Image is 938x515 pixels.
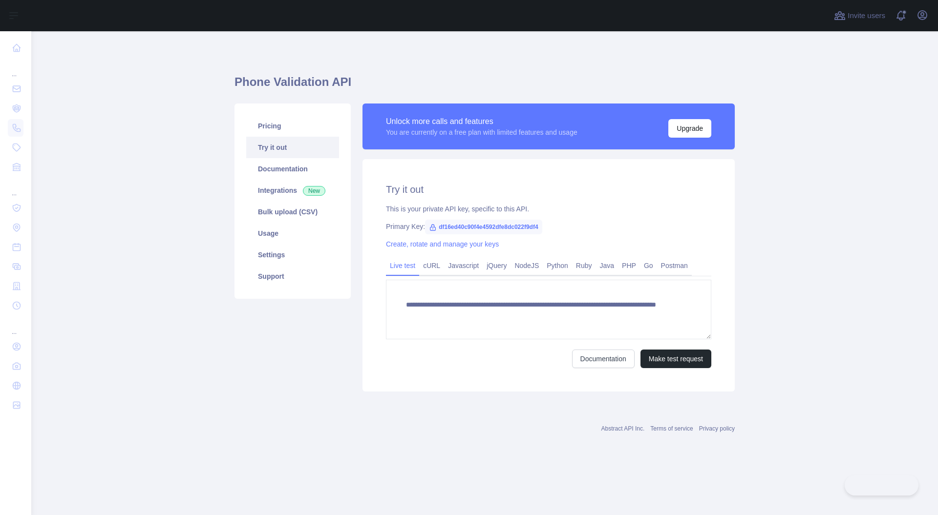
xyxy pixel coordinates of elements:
[845,475,918,495] iframe: Toggle Customer Support
[8,316,23,336] div: ...
[8,59,23,78] div: ...
[596,258,618,273] a: Java
[386,204,711,214] div: This is your private API key, specific to this API.
[386,183,711,196] h2: Try it out
[657,258,692,273] a: Postman
[832,8,887,23] button: Invite users
[511,258,543,273] a: NodeJS
[483,258,511,273] a: jQuery
[572,258,596,273] a: Ruby
[419,258,444,273] a: cURL
[303,186,325,196] span: New
[246,201,339,223] a: Bulk upload (CSV)
[246,223,339,244] a: Usage
[246,115,339,137] a: Pricing
[8,178,23,197] div: ...
[386,127,577,137] div: You are currently on a free plan with limited features and usage
[246,266,339,287] a: Support
[572,350,635,368] a: Documentation
[650,425,693,432] a: Terms of service
[444,258,483,273] a: Javascript
[234,74,735,98] h1: Phone Validation API
[246,137,339,158] a: Try it out
[640,350,711,368] button: Make test request
[246,180,339,201] a: Integrations New
[699,425,735,432] a: Privacy policy
[246,244,339,266] a: Settings
[386,258,419,273] a: Live test
[246,158,339,180] a: Documentation
[640,258,657,273] a: Go
[848,10,885,21] span: Invite users
[386,240,499,248] a: Create, rotate and manage your keys
[425,220,542,234] span: df16ed40c90f4e4592dfe8dc022f9df4
[601,425,645,432] a: Abstract API Inc.
[618,258,640,273] a: PHP
[543,258,572,273] a: Python
[386,222,711,231] div: Primary Key:
[668,119,711,138] button: Upgrade
[386,116,577,127] div: Unlock more calls and features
